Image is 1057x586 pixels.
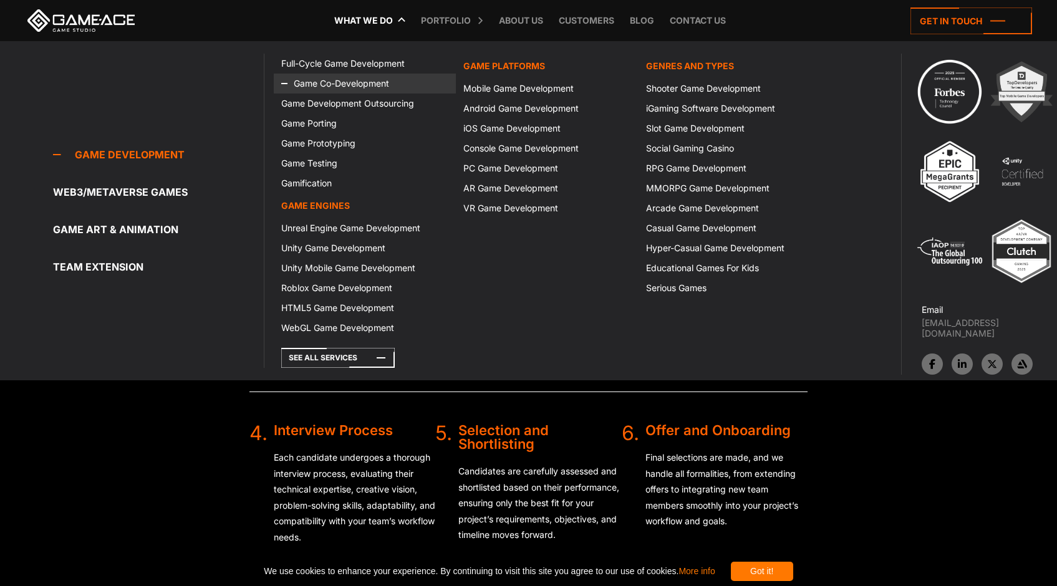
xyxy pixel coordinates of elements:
a: Shooter Game Development [639,79,821,98]
div: Got it! [731,562,793,581]
a: Full-Cycle Game Development [274,54,456,74]
p: Each candidate undergoes a thorough interview process, evaluating their technical expertise, crea... [274,449,435,545]
a: Game Testing [274,153,456,173]
a: More info [678,566,715,576]
div: Offer and Onboarding [645,423,808,437]
strong: Email [922,304,943,315]
a: Arcade Game Development [639,198,821,218]
a: iOS Game Development [456,118,638,138]
a: Unreal Engine Game Development [274,218,456,238]
img: 5 [915,217,984,286]
img: Top ar vr development company gaming 2025 game ace [987,217,1056,286]
a: Serious Games [639,278,821,298]
a: Game Art & Animation [53,217,264,242]
span: We use cookies to enhance your experience. By continuing to visit this site you agree to our use ... [264,562,715,581]
a: Social Gaming Casino [639,138,821,158]
a: HTML5 Game Development [274,298,456,318]
img: Technology council badge program ace 2025 game ace [915,57,984,126]
a: [EMAIL_ADDRESS][DOMAIN_NAME] [922,317,1057,339]
div: Selection and Shortlisting [458,423,621,451]
a: Get in touch [910,7,1032,34]
a: VR Game Development [456,198,638,218]
a: WebGL Game Development [274,318,456,338]
a: Hyper-Casual Game Development [639,238,821,258]
a: Gamification [274,173,456,193]
a: Game Development Outsourcing [274,94,456,113]
a: PC Game Development [456,158,638,178]
img: 4 [988,137,1056,206]
div: Interview Process [274,423,435,437]
div: 6. [622,423,639,542]
a: Game development [53,142,264,167]
a: AR Game Development [456,178,638,198]
a: Genres and Types [639,54,821,79]
p: Candidates are carefully assessed and shortlisted based on their performance, ensuring only the b... [458,463,621,543]
a: Web3/Metaverse Games [53,180,264,204]
a: MMORPG Game Development [639,178,821,198]
div: 4. [249,423,268,558]
p: Final selections are made, and we handle all formalities, from extending offers to integrating ne... [645,449,808,529]
a: Slot Game Development [639,118,821,138]
a: Unity Game Development [274,238,456,258]
a: Unity Mobile Game Development [274,258,456,278]
img: 3 [915,137,984,206]
a: Team Extension [53,254,264,279]
a: Game Porting [274,113,456,133]
a: Console Game Development [456,138,638,158]
a: Game Co-Development [274,74,456,94]
a: Roblox Game Development [274,278,456,298]
a: See All Services [281,348,395,368]
a: Game Prototyping [274,133,456,153]
a: Android Game Development [456,98,638,118]
a: iGaming Software Development [639,98,821,118]
a: Game platforms [456,54,638,79]
div: 5. [435,423,452,555]
a: Game Engines [274,193,456,218]
a: Educational Games For Kids [639,258,821,278]
a: Casual Game Development [639,218,821,238]
a: RPG Game Development [639,158,821,178]
img: 2 [987,57,1056,126]
a: Mobile Game Development [456,79,638,98]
